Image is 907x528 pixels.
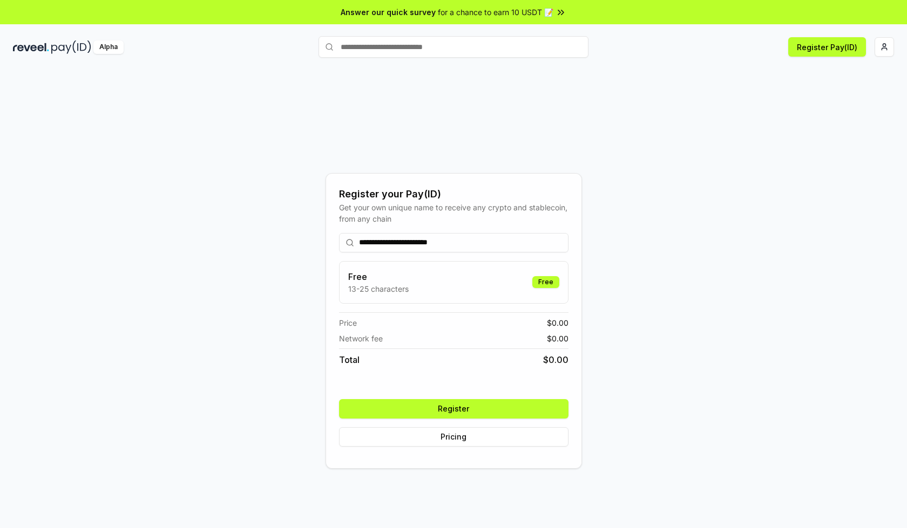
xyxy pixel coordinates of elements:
span: Network fee [339,333,383,344]
div: Free [532,276,559,288]
span: for a chance to earn 10 USDT 📝 [438,6,553,18]
button: Register [339,399,568,419]
div: Register your Pay(ID) [339,187,568,202]
span: $ 0.00 [543,353,568,366]
div: Alpha [93,40,124,54]
span: Total [339,353,360,366]
span: Answer our quick survey [341,6,436,18]
button: Register Pay(ID) [788,37,866,57]
img: pay_id [51,40,91,54]
img: reveel_dark [13,40,49,54]
button: Pricing [339,427,568,447]
span: $ 0.00 [547,333,568,344]
span: $ 0.00 [547,317,568,328]
p: 13-25 characters [348,283,409,294]
span: Price [339,317,357,328]
h3: Free [348,270,409,283]
div: Get your own unique name to receive any crypto and stablecoin, from any chain [339,202,568,224]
